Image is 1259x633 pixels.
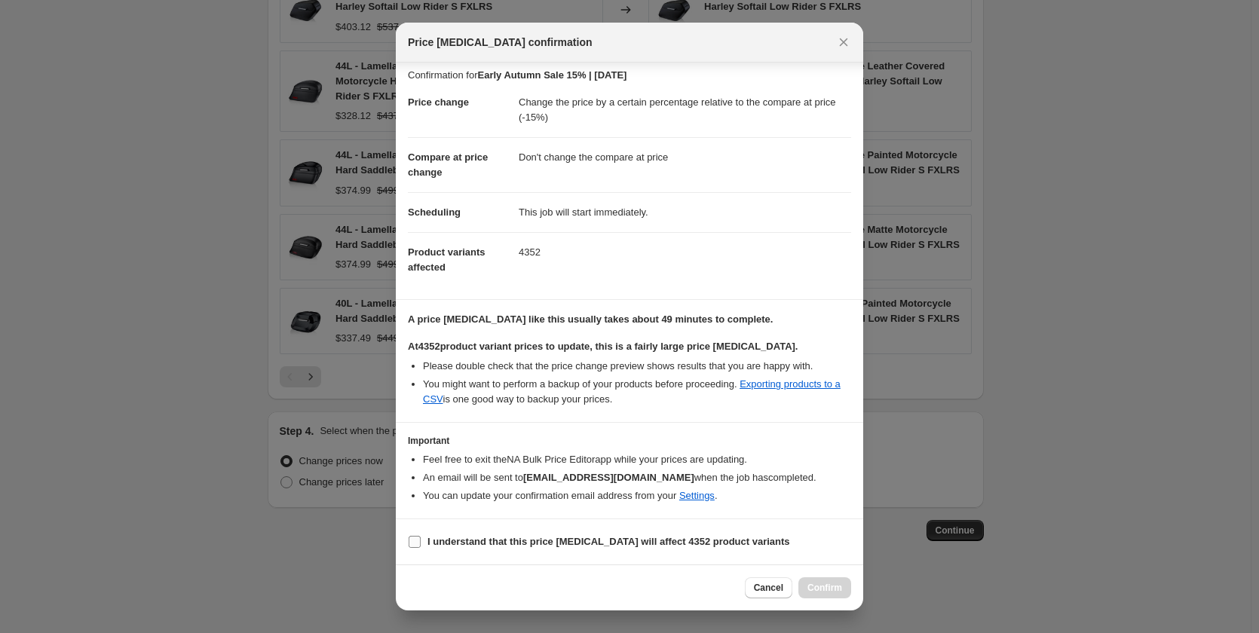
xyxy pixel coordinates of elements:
span: Compare at price change [408,151,488,178]
b: At 4352 product variant prices to update, this is a fairly large price [MEDICAL_DATA]. [408,341,798,352]
h3: Important [408,435,851,447]
dd: Don't change the compare at price [519,137,851,177]
b: Early Autumn Sale 15% | [DATE] [477,69,626,81]
span: Cancel [754,582,783,594]
dd: 4352 [519,232,851,272]
span: Product variants affected [408,246,486,273]
li: You can update your confirmation email address from your . [423,488,851,503]
b: A price [MEDICAL_DATA] like this usually takes about 49 minutes to complete. [408,313,773,325]
li: Feel free to exit the NA Bulk Price Editor app while your prices are updating. [423,452,851,467]
p: Confirmation for [408,68,851,83]
b: I understand that this price [MEDICAL_DATA] will affect 4352 product variants [427,536,790,547]
a: Settings [679,490,715,501]
dd: Change the price by a certain percentage relative to the compare at price (-15%) [519,83,851,137]
dd: This job will start immediately. [519,192,851,232]
li: An email will be sent to when the job has completed . [423,470,851,485]
b: [EMAIL_ADDRESS][DOMAIN_NAME] [523,472,694,483]
a: Exporting products to a CSV [423,378,841,405]
li: You might want to perform a backup of your products before proceeding. is one good way to backup ... [423,377,851,407]
span: Scheduling [408,206,461,218]
span: Price [MEDICAL_DATA] confirmation [408,35,593,50]
button: Close [833,32,854,53]
li: Please double check that the price change preview shows results that you are happy with. [423,359,851,374]
span: Price change [408,96,469,108]
button: Cancel [745,577,792,598]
